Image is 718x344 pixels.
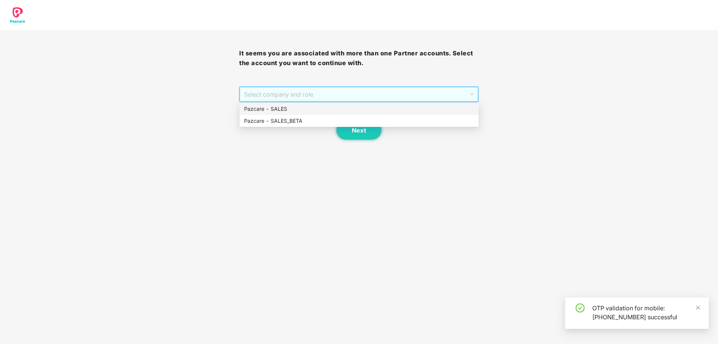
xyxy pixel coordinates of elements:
[239,49,478,68] h3: It seems you are associated with more than one Partner accounts. Select the account you want to c...
[244,117,474,125] div: Pazcare - SALES_BETA
[576,304,585,313] span: check-circle
[240,103,479,115] div: Pazcare - SALES
[244,87,474,101] span: Select company and role
[244,105,474,113] div: Pazcare - SALES
[592,304,700,322] div: OTP validation for mobile: [PHONE_NUMBER] successful
[240,115,479,127] div: Pazcare - SALES_BETA
[337,121,381,140] button: Next
[696,305,701,310] span: close
[352,127,366,134] span: Next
